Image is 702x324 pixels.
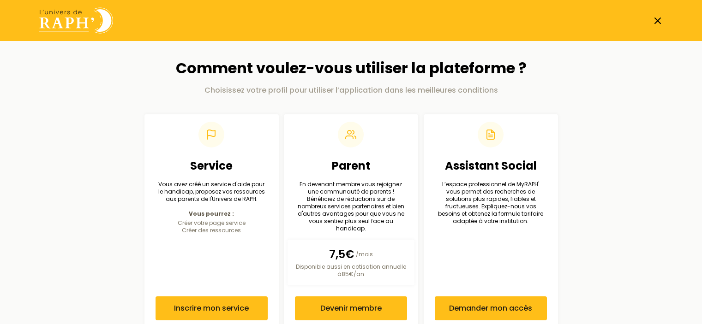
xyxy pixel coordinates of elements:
li: Créer votre page service [156,219,268,226]
button: Inscrire mon service [156,296,268,320]
button: Demander mon accès [435,296,547,320]
h2: Parent [295,159,407,173]
p: Disponible aussi en cotisation annuelle à 85€ /an [295,263,407,278]
p: Vous avez créé un service d'aide pour le handicap, proposez vos ressources aux parents de l'Unive... [156,181,268,203]
p: En devenant membre vous rejoignez une communauté de parents ! Bénéficiez de réductions sur de nom... [295,181,407,232]
span: Devenir membre [320,303,382,314]
button: Devenir membre [295,296,407,320]
p: L’espace professionnel de MyRAPH' vous permet des recherches de solutions plus rapides, fiables e... [435,181,547,225]
h2: Service [156,159,268,173]
p: Choisissez votre profil pour utiliser l’application dans les meilleures conditions [144,85,558,96]
h2: Assistant Social [435,159,547,173]
h1: Comment voulez-vous utiliser la plateforme ? [144,59,558,77]
span: 7,5€ [329,247,354,261]
p: /mois [295,247,407,261]
p: Vous pourrez : [156,210,268,217]
li: Créer des ressources [156,226,268,234]
span: Inscrire mon service [174,303,249,314]
a: Fermer la page [652,15,663,26]
img: Univers de Raph logo [39,7,113,34]
span: Demander mon accès [449,303,532,314]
